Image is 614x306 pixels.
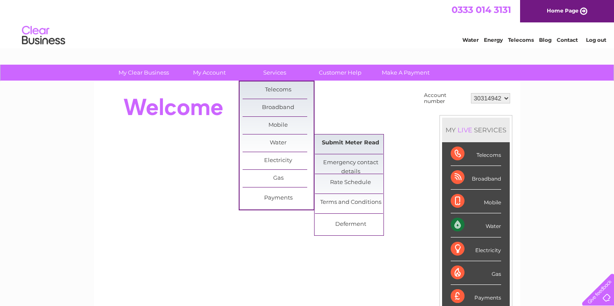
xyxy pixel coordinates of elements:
div: Electricity [451,237,501,261]
div: MY SERVICES [442,118,510,142]
a: My Account [174,65,245,81]
a: Rate Schedule [315,174,386,191]
a: Log out [586,37,606,43]
a: Payments [243,190,314,207]
a: Telecoms [243,81,314,99]
div: Broadband [451,166,501,190]
div: LIVE [456,126,474,134]
a: Energy [484,37,503,43]
a: Deferment [315,216,386,233]
td: Account number [422,90,469,106]
a: Submit Meter Read [315,134,386,152]
a: My Clear Business [108,65,179,81]
a: Water [243,134,314,152]
a: Blog [539,37,552,43]
a: Make A Payment [370,65,441,81]
a: Gas [243,170,314,187]
a: Customer Help [305,65,376,81]
div: Clear Business is a trading name of Verastar Limited (registered in [GEOGRAPHIC_DATA] No. 3667643... [104,5,511,42]
a: Emergency contact details [315,154,386,172]
a: Telecoms [508,37,534,43]
a: Contact [557,37,578,43]
img: logo.png [22,22,65,49]
a: Terms and Conditions [315,194,386,211]
a: 0333 014 3131 [452,4,511,15]
a: Services [239,65,310,81]
div: Mobile [451,190,501,213]
div: Water [451,213,501,237]
a: Broadband [243,99,314,116]
a: Mobile [243,117,314,134]
div: Telecoms [451,142,501,166]
a: Electricity [243,152,314,169]
div: Gas [451,261,501,285]
a: Water [462,37,479,43]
